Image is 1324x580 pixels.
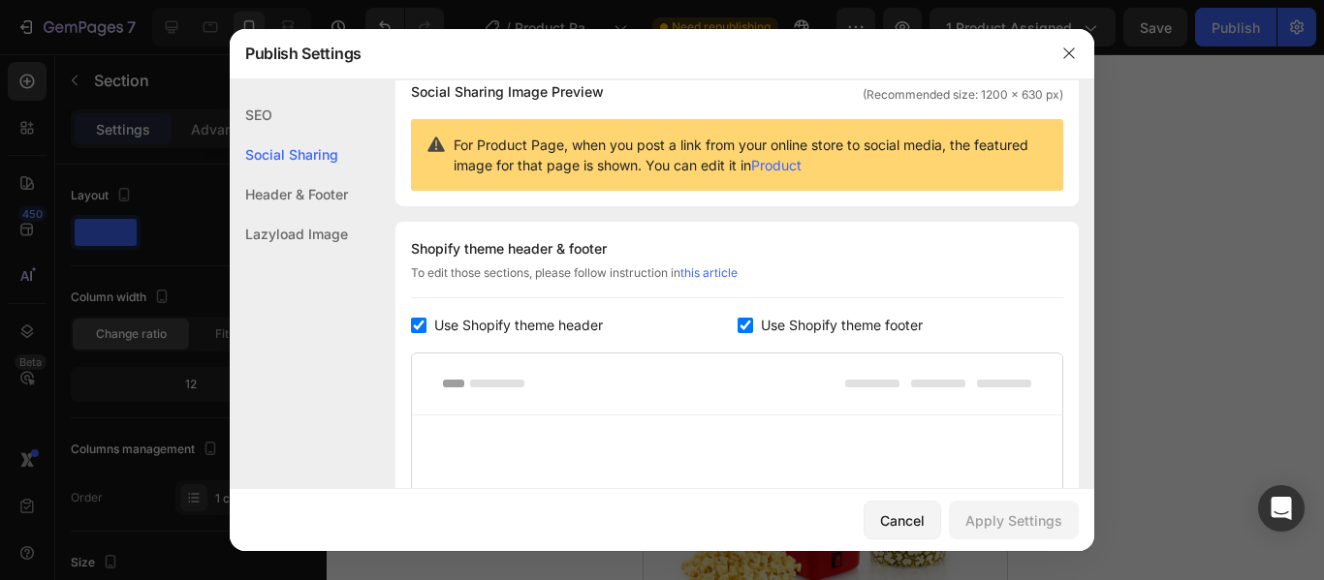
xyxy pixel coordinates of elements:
div: Cancel [880,510,925,531]
div: Publish Settings [230,28,1044,78]
div: Lazyload Image [230,214,348,254]
button: Cancel [864,501,941,539]
span: Social Sharing Image Preview [411,80,604,104]
div: SEO [230,95,348,135]
div: Social Sharing [230,135,348,174]
div: Shopify theme header & footer [411,237,1063,260]
div: To edit those sections, please follow instruction in [411,264,1063,298]
div: Apply Settings [965,510,1062,531]
span: Use Shopify theme header [434,314,603,337]
a: Product [751,157,802,173]
span: (Recommended size: 1200 x 630 px) [863,86,1063,104]
div: Header & Footer [230,174,348,214]
a: this article [680,265,738,280]
div: Open Intercom Messenger [1258,485,1305,532]
button: Apply Settings [949,501,1079,539]
span: Use Shopify theme footer [761,314,923,337]
span: For Product Page, when you post a link from your online store to social media, the featured image... [454,135,1048,175]
span: iPhone 13 Mini ( 375 px) [97,10,228,29]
